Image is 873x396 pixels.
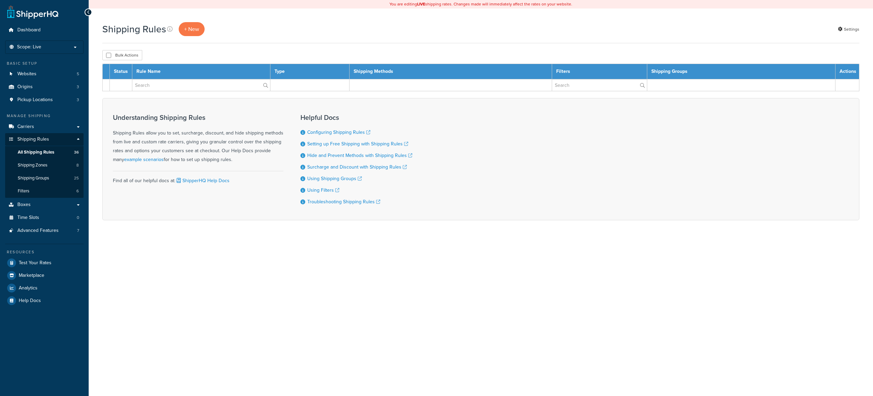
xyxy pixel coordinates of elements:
a: Marketplace [5,269,84,282]
span: Pickup Locations [17,97,53,103]
div: Basic Setup [5,61,84,66]
span: Boxes [17,202,31,208]
a: Configuring Shipping Rules [307,129,370,136]
li: Websites [5,68,84,80]
a: Carriers [5,121,84,133]
input: Search [132,79,270,91]
th: Shipping Groups [647,64,835,79]
span: 0 [77,215,79,221]
th: Actions [835,64,859,79]
span: + New [184,25,199,33]
a: Shipping Zones 8 [5,159,84,172]
span: 3 [77,97,79,103]
a: All Shipping Rules 36 [5,146,84,159]
a: Surcharge and Discount with Shipping Rules [307,163,407,171]
a: Time Slots 0 [5,211,84,224]
li: Time Slots [5,211,84,224]
li: Origins [5,81,84,93]
input: Search [552,79,647,91]
a: Advanced Features 7 [5,224,84,237]
span: Advanced Features [17,228,59,234]
th: Type [270,64,349,79]
a: Boxes [5,199,84,211]
span: 25 [74,175,79,181]
h3: Helpful Docs [300,114,412,121]
span: Analytics [19,285,38,291]
a: Dashboard [5,24,84,36]
th: Shipping Methods [349,64,552,79]
span: Help Docs [19,298,41,304]
span: Carriers [17,124,34,130]
a: Test Your Rates [5,257,84,269]
li: Filters [5,185,84,197]
a: Filters 6 [5,185,84,197]
span: Marketplace [19,273,44,279]
span: Time Slots [17,215,39,221]
div: Resources [5,249,84,255]
span: All Shipping Rules [18,149,54,155]
span: Origins [17,84,33,90]
span: Dashboard [17,27,41,33]
a: ShipperHQ Help Docs [175,177,230,184]
a: Using Shipping Groups [307,175,362,182]
span: 3 [77,84,79,90]
li: Advanced Features [5,224,84,237]
h3: Understanding Shipping Rules [113,114,283,121]
a: Hide and Prevent Methods with Shipping Rules [307,152,412,159]
li: Shipping Rules [5,133,84,198]
span: Shipping Rules [17,137,49,142]
a: Using Filters [307,187,339,194]
th: Filters [552,64,647,79]
span: Test Your Rates [19,260,51,266]
div: Manage Shipping [5,113,84,119]
a: Websites 5 [5,68,84,80]
li: Shipping Groups [5,172,84,185]
li: Shipping Zones [5,159,84,172]
a: Shipping Rules [5,133,84,146]
a: Setting up Free Shipping with Shipping Rules [307,140,408,147]
a: + New [179,22,205,36]
span: Shipping Zones [18,162,47,168]
a: ShipperHQ Home [7,5,58,19]
span: Shipping Groups [18,175,49,181]
span: 5 [77,71,79,77]
b: LIVE [417,1,425,7]
a: Help Docs [5,295,84,307]
th: Status [110,64,132,79]
span: Websites [17,71,36,77]
li: All Shipping Rules [5,146,84,159]
span: 6 [76,188,79,194]
div: Shipping Rules allow you to set, surcharge, discount, and hide shipping methods from live and cus... [113,114,283,164]
a: Pickup Locations 3 [5,94,84,106]
a: Shipping Groups 25 [5,172,84,185]
a: Origins 3 [5,81,84,93]
div: Find all of our helpful docs at: [113,171,283,185]
button: Bulk Actions [102,50,142,60]
span: Scope: Live [17,44,41,50]
span: 36 [74,149,79,155]
th: Rule Name [132,64,270,79]
span: 7 [77,228,79,234]
span: 8 [76,162,79,168]
span: Filters [18,188,29,194]
a: Troubleshooting Shipping Rules [307,198,380,205]
li: Pickup Locations [5,94,84,106]
a: Settings [838,25,859,34]
a: example scenarios [124,156,164,163]
h1: Shipping Rules [102,22,166,36]
a: Analytics [5,282,84,294]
